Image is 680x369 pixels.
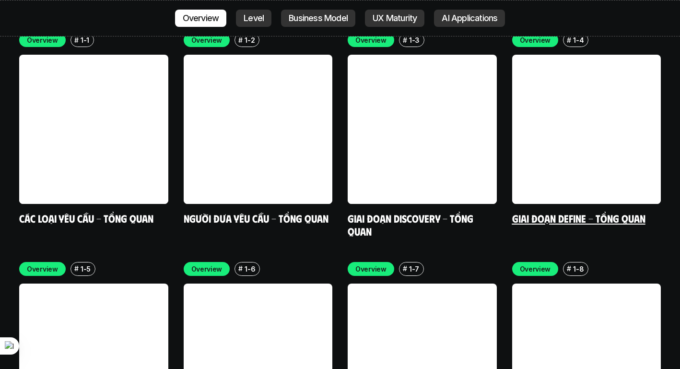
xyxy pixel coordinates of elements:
a: UX Maturity [365,10,424,27]
p: AI Applications [442,13,497,23]
a: AI Applications [434,10,505,27]
p: Overview [191,264,223,274]
p: Business Model [289,13,348,23]
a: Các loại yêu cầu - Tổng quan [19,212,153,225]
a: Người đưa yêu cầu - Tổng quan [184,212,328,225]
h6: # [74,265,79,272]
h6: # [74,36,79,44]
a: Giai đoạn Discovery - Tổng quan [348,212,476,238]
a: Overview [175,10,227,27]
a: Level [236,10,271,27]
h6: # [238,36,243,44]
p: 1-4 [573,35,584,45]
p: 1-7 [409,264,419,274]
p: Overview [183,13,219,23]
p: Overview [27,264,58,274]
h6: # [238,265,243,272]
p: Overview [191,35,223,45]
p: 1-8 [573,264,584,274]
p: Level [244,13,264,23]
p: UX Maturity [373,13,417,23]
p: 1-3 [409,35,420,45]
h6: # [403,36,407,44]
p: Overview [520,264,551,274]
p: 1-1 [81,35,89,45]
p: Overview [355,264,387,274]
p: 1-2 [245,35,255,45]
p: Overview [355,35,387,45]
h6: # [567,265,571,272]
p: Overview [27,35,58,45]
a: Business Model [281,10,355,27]
h6: # [567,36,571,44]
a: Giai đoạn Define - Tổng quan [512,212,645,225]
p: 1-5 [81,264,91,274]
h6: # [403,265,407,272]
p: Overview [520,35,551,45]
p: 1-6 [245,264,255,274]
